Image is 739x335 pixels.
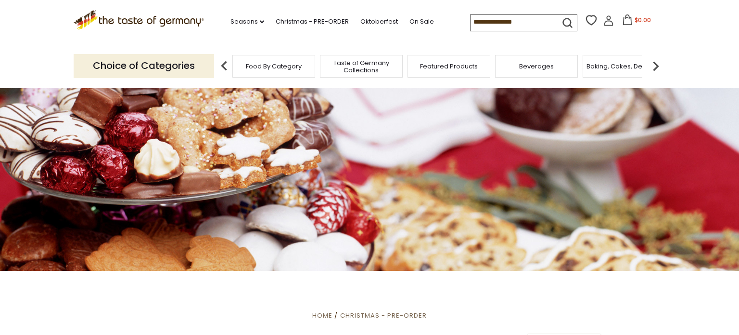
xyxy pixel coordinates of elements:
a: Oktoberfest [360,16,398,27]
a: Baking, Cakes, Desserts [586,63,661,70]
a: Christmas - PRE-ORDER [276,16,349,27]
a: Featured Products [420,63,478,70]
a: Home [312,311,332,320]
a: On Sale [409,16,434,27]
a: Christmas - PRE-ORDER [340,311,427,320]
p: Choice of Categories [74,54,214,78]
img: next arrow [646,56,665,76]
button: $0.00 [616,14,657,29]
img: previous arrow [215,56,234,76]
span: $0.00 [635,16,651,24]
a: Seasons [230,16,264,27]
a: Food By Category [246,63,302,70]
a: Beverages [519,63,554,70]
a: Taste of Germany Collections [323,59,400,74]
